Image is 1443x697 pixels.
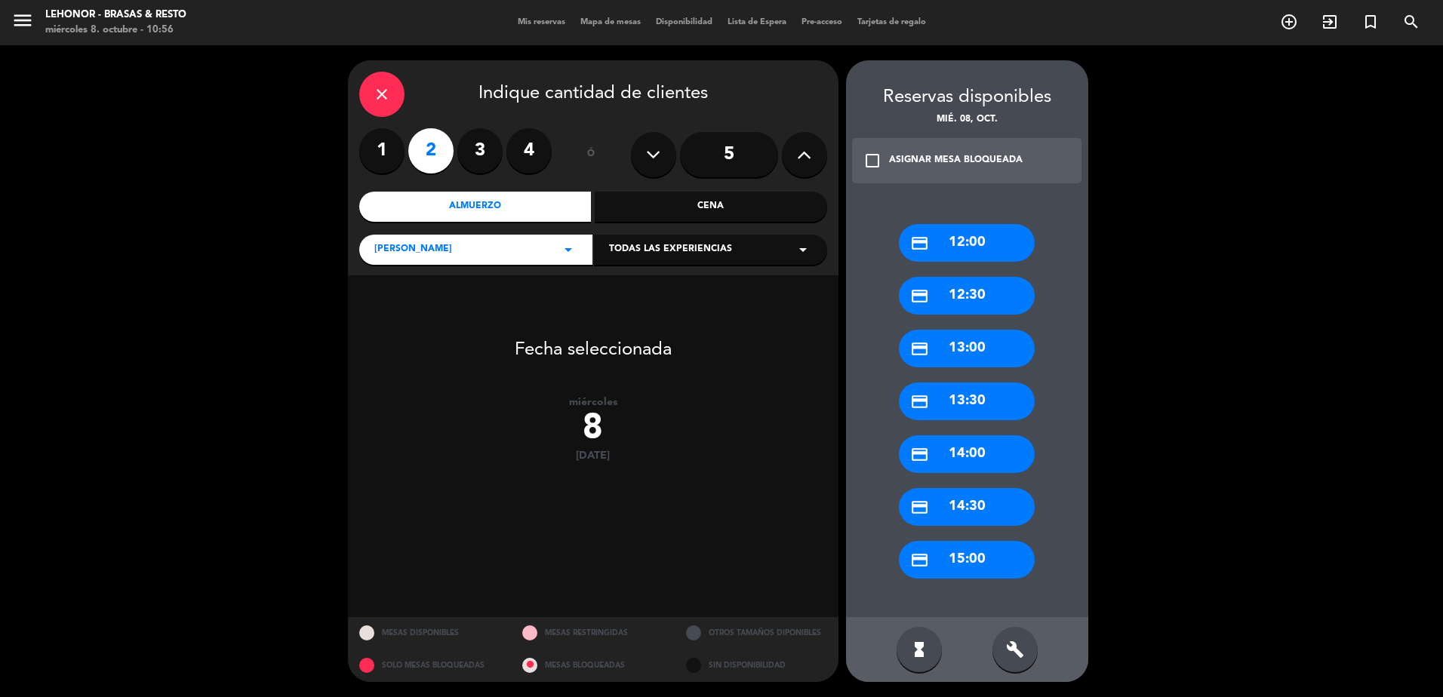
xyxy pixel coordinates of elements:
[720,18,794,26] span: Lista de Espera
[348,396,838,409] div: miércoles
[899,435,1035,473] div: 14:00
[910,551,929,570] i: credit_card
[846,112,1088,127] div: mié. 08, oct.
[910,392,929,411] i: credit_card
[573,18,648,26] span: Mapa de mesas
[457,128,503,173] label: 3
[910,287,929,306] i: credit_card
[794,18,850,26] span: Pre-acceso
[373,85,391,103] i: close
[899,224,1035,262] div: 12:00
[45,23,186,38] div: miércoles 8. octubre - 10:56
[45,8,186,23] div: Lehonor - Brasas & Resto
[559,241,577,259] i: arrow_drop_down
[348,317,838,365] div: Fecha seleccionada
[1361,13,1380,31] i: turned_in_not
[11,9,34,32] i: menu
[359,192,592,222] div: Almuerzo
[511,649,675,682] div: MESAS BLOQUEADAS
[910,445,929,464] i: credit_card
[910,498,929,517] i: credit_card
[675,617,838,649] div: OTROS TAMAÑOS DIPONIBLES
[910,339,929,358] i: credit_card
[899,277,1035,315] div: 12:30
[567,128,616,181] div: ó
[899,541,1035,579] div: 15:00
[1280,13,1298,31] i: add_circle_outline
[899,330,1035,367] div: 13:00
[910,640,928,659] i: hourglass_full
[511,617,675,649] div: MESAS RESTRINGIDAS
[648,18,720,26] span: Disponibilidad
[675,649,838,682] div: SIN DISPONIBILIDAD
[1402,13,1420,31] i: search
[506,128,552,173] label: 4
[11,9,34,37] button: menu
[510,18,573,26] span: Mis reservas
[359,128,405,173] label: 1
[1321,13,1339,31] i: exit_to_app
[374,242,452,257] span: [PERSON_NAME]
[846,83,1088,112] div: Reservas disponibles
[348,617,512,649] div: MESAS DISPONIBLES
[794,241,812,259] i: arrow_drop_down
[899,488,1035,526] div: 14:30
[595,192,827,222] div: Cena
[863,152,881,170] i: check_box_outline_blank
[910,234,929,253] i: credit_card
[348,409,838,450] div: 8
[348,649,512,682] div: SOLO MESAS BLOQUEADAS
[850,18,934,26] span: Tarjetas de regalo
[348,450,838,462] div: [DATE]
[889,153,1023,168] div: ASIGNAR MESA BLOQUEADA
[609,242,732,257] span: Todas las experiencias
[1006,640,1024,659] i: build
[408,128,454,173] label: 2
[359,72,827,117] div: Indique cantidad de clientes
[899,382,1035,420] div: 13:30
